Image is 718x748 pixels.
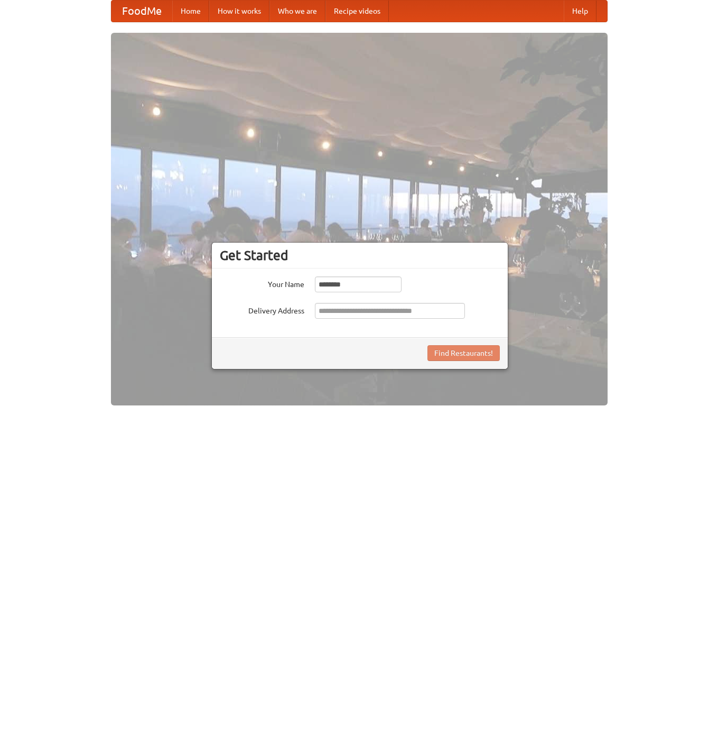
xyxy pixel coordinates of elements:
[209,1,269,22] a: How it works
[325,1,389,22] a: Recipe videos
[269,1,325,22] a: Who we are
[111,1,172,22] a: FoodMe
[220,247,500,263] h3: Get Started
[220,276,304,290] label: Your Name
[564,1,596,22] a: Help
[427,345,500,361] button: Find Restaurants!
[220,303,304,316] label: Delivery Address
[172,1,209,22] a: Home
